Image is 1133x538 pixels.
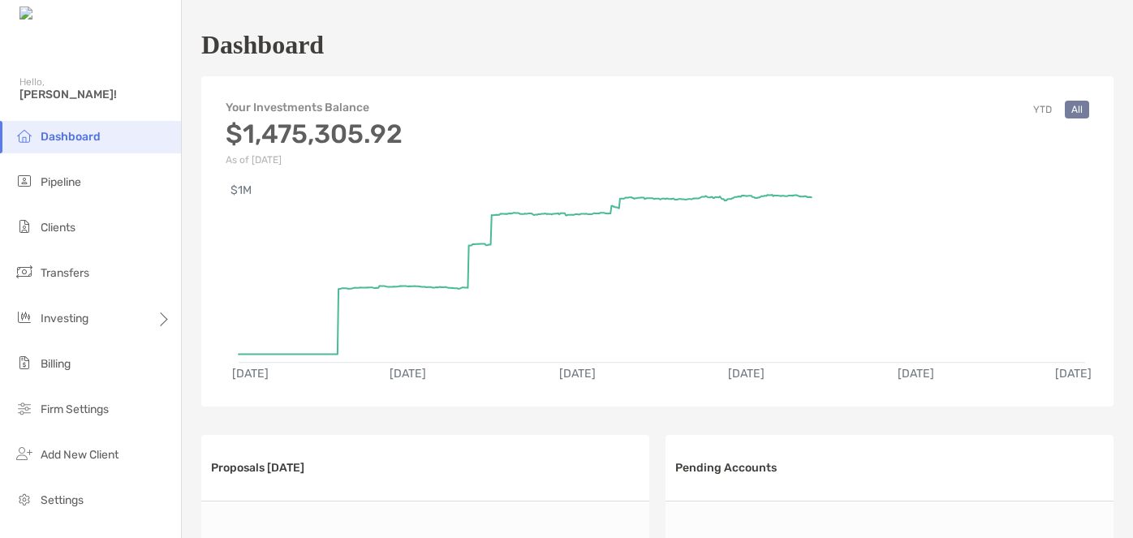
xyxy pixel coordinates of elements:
[15,171,34,191] img: pipeline icon
[19,6,88,22] img: Zoe Logo
[41,221,75,235] span: Clients
[41,175,81,189] span: Pipeline
[226,101,403,114] h4: Your Investments Balance
[1055,367,1092,381] text: [DATE]
[15,217,34,236] img: clients icon
[41,266,89,280] span: Transfers
[1027,101,1058,118] button: YTD
[15,308,34,327] img: investing icon
[41,130,101,144] span: Dashboard
[15,489,34,509] img: settings icon
[211,461,304,475] h3: Proposals [DATE]
[15,262,34,282] img: transfers icon
[230,183,252,197] text: $1M
[226,154,403,166] p: As of [DATE]
[19,88,171,101] span: [PERSON_NAME]!
[675,461,777,475] h3: Pending Accounts
[41,493,84,507] span: Settings
[728,367,765,381] text: [DATE]
[559,367,596,381] text: [DATE]
[41,448,118,462] span: Add New Client
[15,444,34,463] img: add_new_client icon
[1065,101,1089,118] button: All
[201,30,324,60] h1: Dashboard
[898,367,934,381] text: [DATE]
[41,402,109,416] span: Firm Settings
[15,126,34,145] img: dashboard icon
[15,398,34,418] img: firm-settings icon
[41,312,88,325] span: Investing
[226,118,403,149] h3: $1,475,305.92
[41,357,71,371] span: Billing
[390,367,426,381] text: [DATE]
[15,353,34,372] img: billing icon
[232,367,269,381] text: [DATE]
